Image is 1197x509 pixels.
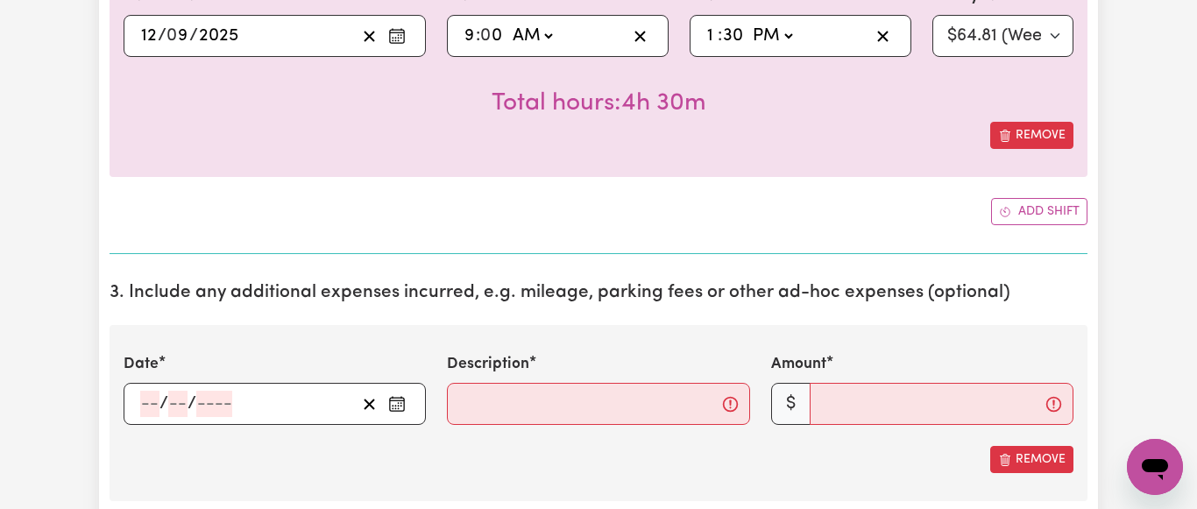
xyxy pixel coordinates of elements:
[383,391,411,417] button: Enter the date of expense
[198,23,239,49] input: ----
[771,383,811,425] span: $
[771,353,826,376] label: Amount
[140,23,158,49] input: --
[482,23,505,49] input: --
[158,26,166,46] span: /
[1127,439,1183,495] iframe: Button to launch messaging window, conversation in progress
[189,26,198,46] span: /
[168,391,188,417] input: --
[447,353,529,376] label: Description
[159,394,168,414] span: /
[124,353,159,376] label: Date
[356,23,383,49] button: Clear date
[722,23,744,49] input: --
[356,391,383,417] button: Clear date
[476,26,480,46] span: :
[492,91,706,116] span: Total hours worked: 4 hours 30 minutes
[990,446,1073,473] button: Remove this expense
[991,198,1087,225] button: Add another shift
[990,122,1073,149] button: Remove this shift
[140,391,159,417] input: --
[166,27,177,45] span: 0
[110,282,1087,304] h2: 3. Include any additional expenses incurred, e.g. mileage, parking fees or other ad-hoc expenses ...
[167,23,189,49] input: --
[464,23,476,49] input: --
[196,391,232,417] input: ----
[718,26,722,46] span: :
[188,394,196,414] span: /
[383,23,411,49] button: Enter the date of care work
[480,27,491,45] span: 0
[706,23,718,49] input: --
